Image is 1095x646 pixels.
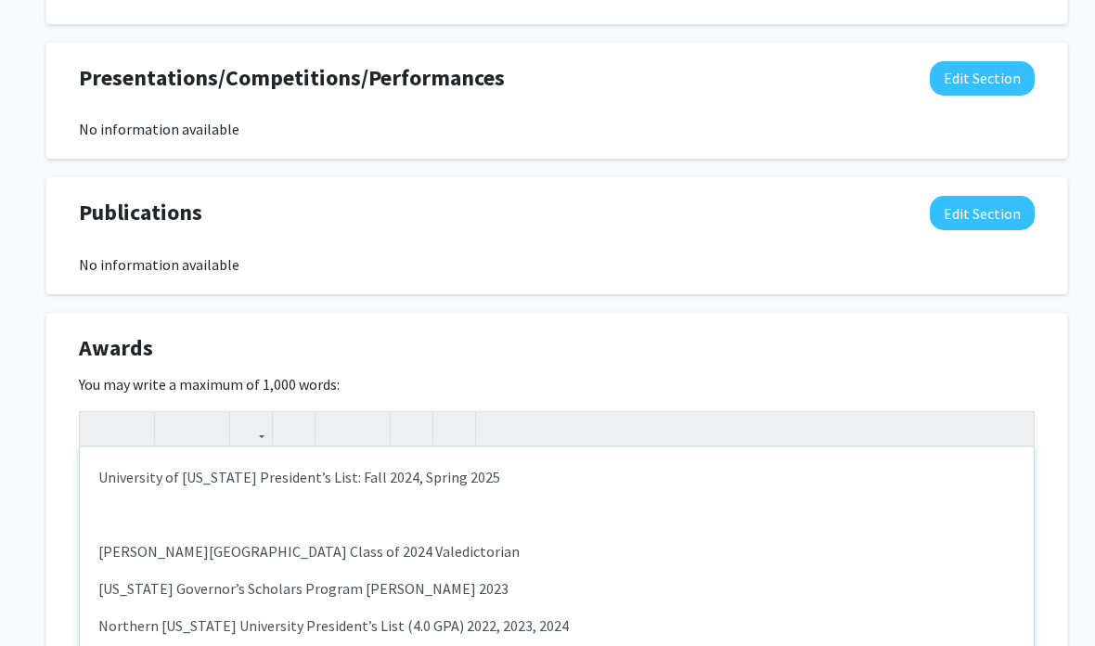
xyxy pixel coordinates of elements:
span: Presentations/Competitions/Performances [79,61,505,95]
button: Link [235,412,267,445]
button: Subscript [192,412,225,445]
button: Superscript [160,412,192,445]
p: [US_STATE] Governor’s Scholars Program [PERSON_NAME] 2023 [98,577,1015,600]
span: Publications [79,196,202,229]
div: No information available [79,118,1035,140]
button: Insert horizontal rule [438,412,470,445]
button: Edit Publications [930,196,1035,230]
button: Edit Presentations/Competitions/Performances [930,61,1035,96]
p: Northern [US_STATE] University President’s List (4.0 GPA) 2022, 2023, 2024 [98,614,1015,637]
span: Awards [79,331,153,365]
button: Strong (Ctrl + B) [84,412,117,445]
button: Ordered list [353,412,385,445]
button: Fullscreen [997,412,1029,445]
button: Remove format [395,412,428,445]
label: You may write a maximum of 1,000 words: [79,373,340,395]
button: Insert Image [277,412,310,445]
div: No information available [79,253,1035,276]
p: University of [US_STATE] President’s List: Fall 2024, Spring 2025 [98,466,1015,488]
button: Emphasis (Ctrl + I) [117,412,149,445]
button: Unordered list [320,412,353,445]
iframe: Chat [14,562,79,632]
p: [PERSON_NAME][GEOGRAPHIC_DATA] Class of 2024 Valedictorian [98,540,1015,562]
